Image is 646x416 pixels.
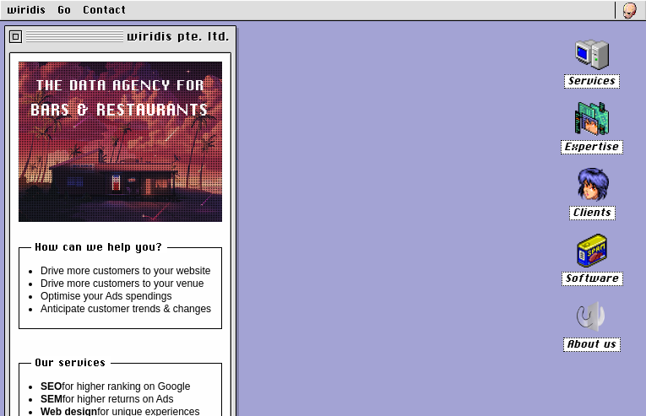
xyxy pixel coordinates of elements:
[41,381,213,393] li: for higher ranking on Google
[31,356,111,369] span: Our services
[563,338,621,351] h2: About us
[41,303,213,316] li: Anticipate customer trends & changes
[19,74,222,123] h2: bars & restaurants
[41,278,213,290] li: Drive more customers to your venue
[575,36,609,70] img: Wiridis provides SEO / SEM, Web development, Branding and Market Study services to bar, restauran...
[562,300,622,333] img: Wiridis is a marketing and advertising agency from Singapore trying to facilitate data literacy t...
[569,206,616,219] h2: Clients
[622,3,638,19] img: Go to our Soundcloud!
[31,240,167,253] span: How can we help you?
[575,234,609,267] img: Wiridis develops software with the aim to make data available and actionable to business owners, ...
[58,2,72,19] div: Go
[41,265,213,278] li: Drive more customers to your website
[41,393,62,405] strong: SEM
[128,30,231,42] h1: wiridis pte. ltd.
[41,393,213,406] li: for higher returns on Ads
[19,74,222,98] div: the data agency for
[41,381,62,392] strong: SEO
[8,2,46,19] div: wiridis
[564,74,620,88] h2: Services
[561,140,623,154] h2: Expertise
[575,102,609,136] img: Wiridis is an agency from Singapore expert in Analytics, Advertising, Machine Learning, Cloud Ser...
[41,290,213,303] li: Optimise your Ads spendings
[575,168,609,202] img: Wiridis works with bar, restaurant and hotel owners across the world to help them raise visibilit...
[84,3,127,16] a: Contact
[562,272,623,285] h2: Software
